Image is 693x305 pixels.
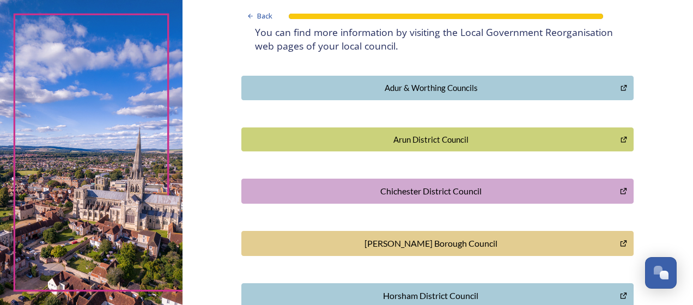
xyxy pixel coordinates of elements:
div: Horsham District Council [247,289,614,302]
button: Open Chat [645,257,677,289]
div: Chichester District Council [247,185,614,198]
button: Adur & Worthing Councils [241,76,634,100]
button: Chichester District Council [241,179,634,204]
button: Arun District Council [241,127,634,152]
div: [PERSON_NAME] Borough Council [247,237,614,250]
div: Arun District Council [247,133,615,146]
div: Adur & Worthing Councils [247,82,615,94]
h4: You can find more information by visiting the Local Government Reorganisation web pages of your l... [255,26,620,53]
button: Crawley Borough Council [241,231,634,256]
span: Back [257,11,272,21]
